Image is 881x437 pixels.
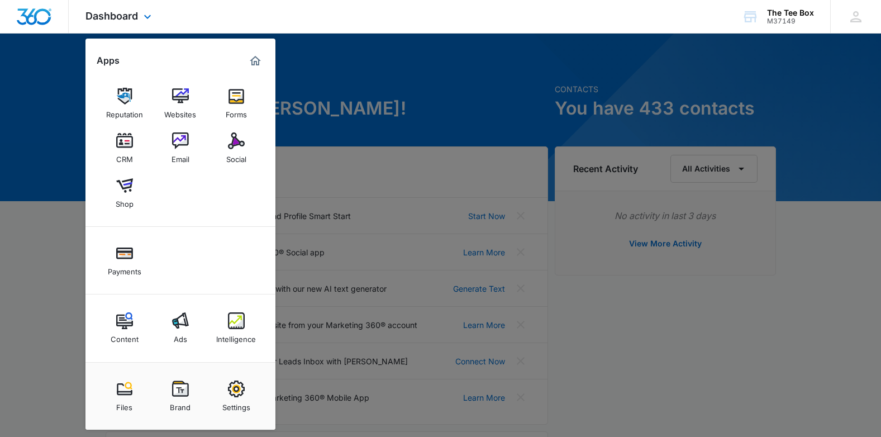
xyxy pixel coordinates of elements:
[97,55,120,66] h2: Apps
[103,375,146,417] a: Files
[103,239,146,282] a: Payments
[767,17,814,25] div: account id
[170,397,191,412] div: Brand
[85,10,138,22] span: Dashboard
[116,149,133,164] div: CRM
[103,82,146,125] a: Reputation
[103,172,146,214] a: Shop
[103,127,146,169] a: CRM
[108,262,141,276] div: Payments
[159,82,202,125] a: Websites
[767,8,814,17] div: account name
[159,127,202,169] a: Email
[174,329,187,344] div: Ads
[111,329,139,344] div: Content
[159,375,202,417] a: Brand
[116,194,134,208] div: Shop
[226,149,246,164] div: Social
[222,397,250,412] div: Settings
[215,375,258,417] a: Settings
[116,397,132,412] div: Files
[215,307,258,349] a: Intelligence
[226,104,247,119] div: Forms
[103,307,146,349] a: Content
[159,307,202,349] a: Ads
[106,104,143,119] div: Reputation
[216,329,256,344] div: Intelligence
[246,52,264,70] a: Marketing 360® Dashboard
[215,82,258,125] a: Forms
[172,149,189,164] div: Email
[164,104,196,119] div: Websites
[215,127,258,169] a: Social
